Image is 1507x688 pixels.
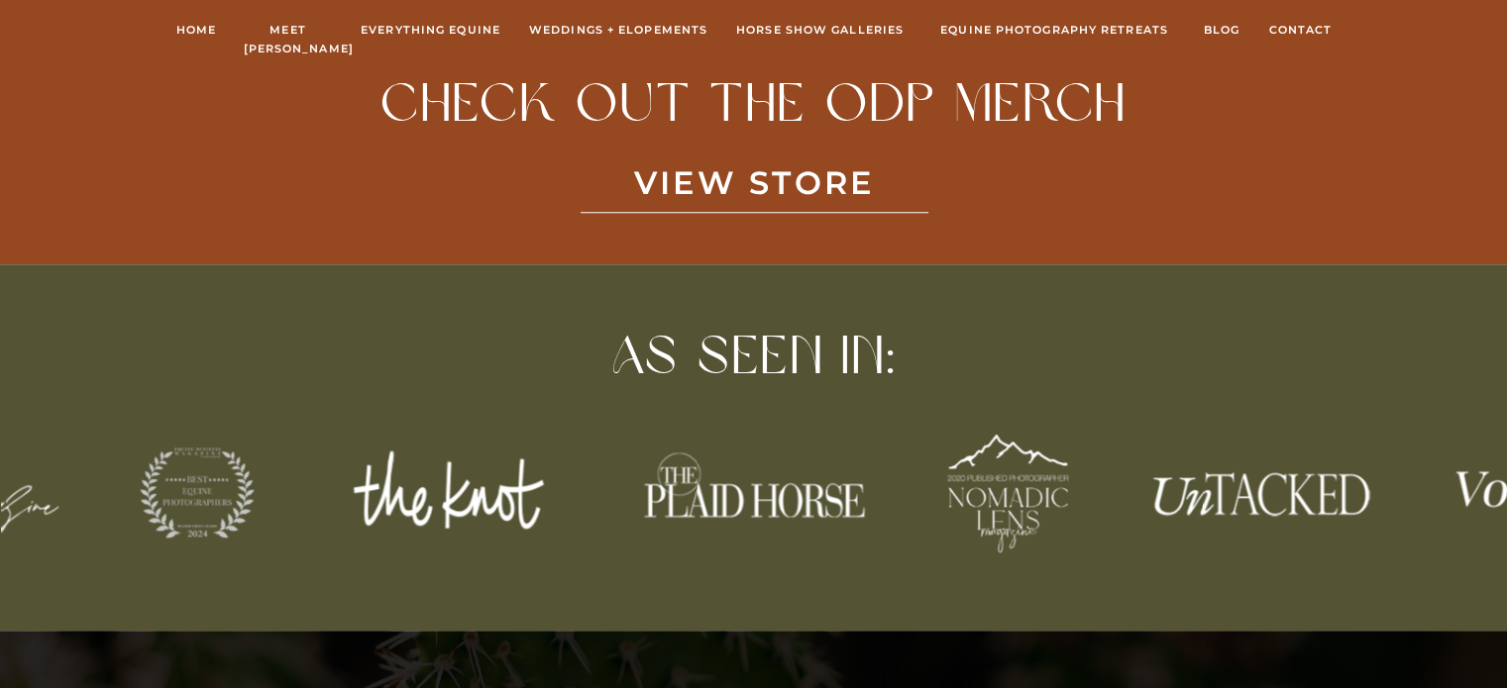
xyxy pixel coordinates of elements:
[373,330,1136,382] p: As Seen in:
[933,21,1176,39] a: Equine Photography Retreats
[733,21,908,39] a: hORSE sHOW gALLERIES
[373,77,1136,130] p: Check out the ODP Merch
[529,21,708,39] a: Weddings + Elopements
[359,21,503,39] a: Everything Equine
[512,156,997,233] a: View STORE
[1202,21,1242,39] a: Blog
[1268,21,1334,39] a: Contact
[175,21,218,39] a: Home
[244,21,333,39] a: Meet [PERSON_NAME]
